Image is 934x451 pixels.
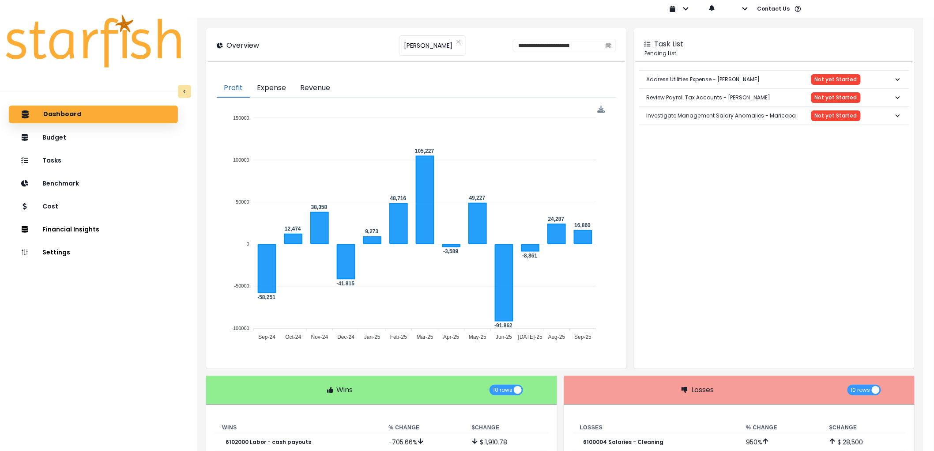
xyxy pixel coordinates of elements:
[456,39,461,45] svg: close
[573,422,739,433] th: Losses
[815,76,857,83] span: Not yet Started
[646,68,760,91] p: Address Utilities Expense - [PERSON_NAME]
[606,42,612,49] svg: calendar
[822,422,906,433] th: $ Change
[311,334,328,340] tspan: Nov-24
[493,385,512,395] span: 10 rows
[364,334,380,340] tspan: Jan-25
[639,71,909,88] button: Address Utilities Expense - [PERSON_NAME]Not yet Started
[417,334,433,340] tspan: Mar-25
[42,134,66,141] p: Budget
[338,334,355,340] tspan: Dec-24
[42,157,61,164] p: Tasks
[9,243,178,261] button: Settings
[9,106,178,123] button: Dashboard
[43,110,81,118] p: Dashboard
[598,106,605,113] div: Menu
[250,79,293,98] button: Expense
[233,115,249,121] tspan: 150000
[215,422,381,433] th: Wins
[217,79,250,98] button: Profit
[234,284,249,289] tspan: -50000
[226,40,259,51] p: Overview
[232,326,249,331] tspan: -100000
[584,439,664,445] p: 6100004 Salaries - Cleaning
[9,174,178,192] button: Benchmark
[259,334,276,340] tspan: Sep-24
[42,203,58,210] p: Cost
[381,433,465,451] td: -705.66 %
[465,422,548,433] th: $ Change
[456,38,461,46] button: Clear
[337,385,353,395] p: Wins
[247,241,249,246] tspan: 0
[739,422,823,433] th: % Change
[42,180,79,187] p: Benchmark
[226,439,311,445] p: 6102000 Labor - cash payouts
[654,39,683,49] p: Task List
[9,220,178,238] button: Financial Insights
[469,334,486,340] tspan: May-25
[822,433,906,451] td: $ 28,500
[404,36,452,55] span: [PERSON_NAME]
[9,152,178,169] button: Tasks
[644,49,904,57] p: Pending List
[236,199,249,205] tspan: 50000
[639,107,909,125] button: Investigate Management Salary Anomalies - MaricopaNot yet Started
[465,433,548,451] td: $ 1,910.78
[444,334,459,340] tspan: Apr-25
[851,385,870,395] span: 10 rows
[815,113,857,119] span: Not yet Started
[518,334,542,340] tspan: [DATE]-25
[815,95,857,101] span: Not yet Started
[598,106,605,113] img: Download Profit
[548,334,565,340] tspan: Aug-25
[496,334,512,340] tspan: Jun-25
[691,385,714,395] p: Losses
[575,334,592,340] tspan: Sep-25
[639,89,909,106] button: Review Payroll Tax Accounts - [PERSON_NAME]Not yet Started
[293,79,337,98] button: Revenue
[739,433,823,451] td: 950 %
[9,197,178,215] button: Cost
[381,422,465,433] th: % Change
[390,334,407,340] tspan: Feb-25
[233,157,249,163] tspan: 100000
[646,105,796,127] p: Investigate Management Salary Anomalies - Maricopa
[9,129,178,146] button: Budget
[286,334,301,340] tspan: Oct-24
[646,87,770,109] p: Review Payroll Tax Accounts - [PERSON_NAME]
